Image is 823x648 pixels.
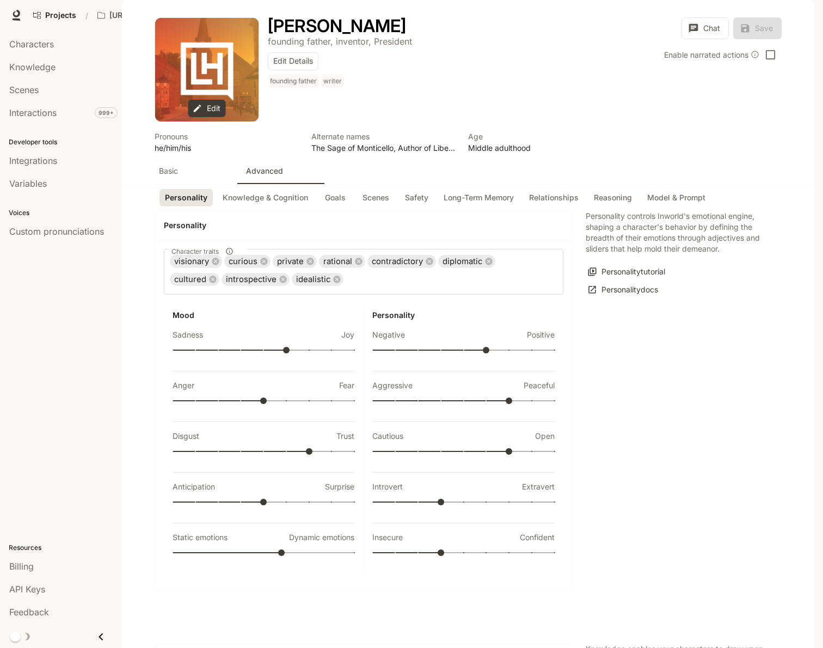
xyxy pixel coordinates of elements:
div: private [273,255,317,268]
button: Open character avatar dialog [155,18,259,121]
span: Character traits [171,247,219,256]
p: Trust [336,431,354,442]
button: Relationships [524,189,584,207]
p: Dynamic emotions [289,532,354,543]
button: Open character details dialog [468,131,612,154]
p: Introvert [372,481,403,492]
span: Projects [45,11,76,20]
p: Peaceful [524,380,555,391]
div: Avatar image [155,18,259,121]
button: Knowledge & Cognition [217,189,314,207]
div: diplomatic [438,255,495,268]
button: Chat [681,17,729,39]
button: Model & Prompt [642,189,711,207]
button: Reasoning [588,189,637,207]
p: Pronouns [155,131,298,142]
h4: Personality [164,220,563,231]
span: visionary [170,255,213,268]
button: Goals [318,189,353,207]
p: Confident [520,532,555,543]
p: [URL] Characters [109,11,170,20]
div: visionary [170,255,222,268]
p: The Sage of Monticello, Author of Liberty, Farmer-Philosopher [311,142,455,154]
p: Aggressive [372,380,413,391]
button: Open character details dialog [268,35,412,48]
p: Anticipation [173,481,215,492]
div: introspective [222,273,290,286]
h1: [PERSON_NAME] [268,15,406,36]
a: Go to projects [28,4,81,26]
button: Open character details dialog [311,131,455,154]
div: idealistic [292,273,343,286]
button: Open character details dialog [268,75,346,92]
button: Character traits [222,244,237,259]
div: contradictory [367,255,436,268]
span: curious [224,255,262,268]
button: Long-Term Memory [438,189,519,207]
a: Personalitydocs [586,281,661,299]
p: Insecure [372,532,403,543]
div: cultured [170,273,219,286]
div: / [81,10,93,21]
p: founding father [270,77,317,85]
button: Scenes [357,189,395,207]
p: writer [323,77,342,85]
p: Surprise [325,481,354,492]
button: Edit [188,100,226,118]
p: Open [535,431,555,442]
p: Advanced [246,166,283,176]
h6: Mood [173,310,354,321]
p: Negative [372,329,405,340]
p: Sadness [173,329,203,340]
p: Positive [527,329,555,340]
span: founding father [268,75,321,88]
p: Joy [341,329,354,340]
span: cultured [170,273,211,286]
button: Edit Details [268,52,318,70]
h6: Personality [372,310,555,321]
p: Disgust [173,431,199,442]
span: contradictory [367,255,427,268]
span: diplomatic [438,255,487,268]
span: introspective [222,273,281,286]
p: he/him/his [155,142,298,154]
span: idealistic [292,273,335,286]
button: Personalitytutorial [586,263,668,281]
div: curious [224,255,271,268]
button: Safety [399,189,434,207]
p: Anger [173,380,194,391]
button: Open workspace menu [93,4,187,26]
span: rational [319,255,357,268]
p: Age [468,131,612,142]
div: rational [319,255,365,268]
span: writer [321,75,346,88]
p: Static emotions [173,532,228,543]
p: Personality controls Inworld's emotional engine, shaping a character's behavior by defining the b... [586,211,769,254]
p: Basic [159,166,178,176]
div: Enable narrated actions [664,49,759,60]
p: Extravert [522,481,555,492]
p: Middle adulthood [468,142,612,154]
button: Open character details dialog [268,17,406,35]
span: private [273,255,308,268]
p: Alternate names [311,131,455,142]
p: Cautious [372,431,403,442]
p: founding father, inventor, President [268,36,412,47]
button: Personality [159,189,213,207]
p: Fear [339,380,354,391]
button: Open character details dialog [155,131,298,154]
